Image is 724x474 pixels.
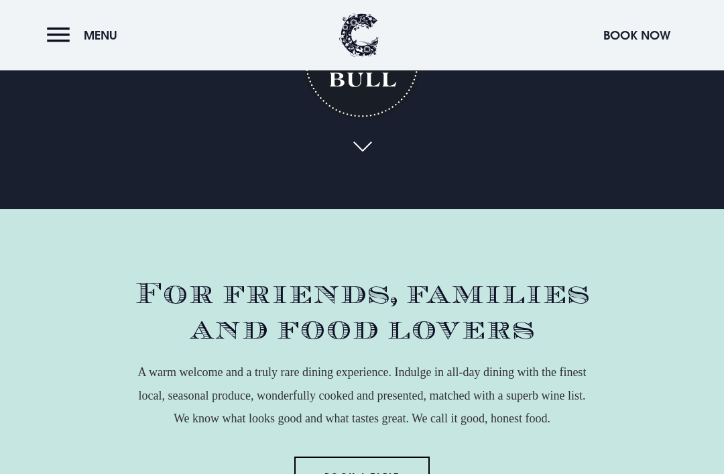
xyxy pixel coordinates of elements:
button: Book Now [597,21,677,50]
h2: For friends, families and food lovers [134,276,590,347]
button: Menu [47,21,124,50]
span: Menu [84,27,117,43]
p: A warm welcome and a truly rare dining experience. Indulge in all-day dining with the finest loca... [134,361,590,430]
img: Clandeboye Lodge [339,13,379,57]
